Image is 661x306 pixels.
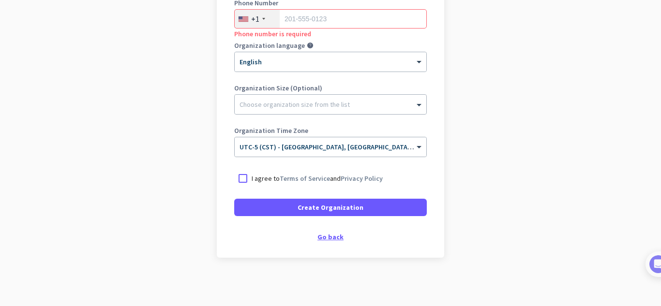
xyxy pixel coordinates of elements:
[341,174,383,183] a: Privacy Policy
[298,203,363,212] span: Create Organization
[234,199,427,216] button: Create Organization
[234,29,311,38] span: Phone number is required
[234,9,427,29] input: 201-555-0123
[252,174,383,183] p: I agree to and
[307,42,314,49] i: help
[251,14,259,24] div: +1
[234,233,427,240] div: Go back
[234,42,305,49] label: Organization language
[280,174,330,183] a: Terms of Service
[234,85,427,91] label: Organization Size (Optional)
[234,127,427,134] label: Organization Time Zone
